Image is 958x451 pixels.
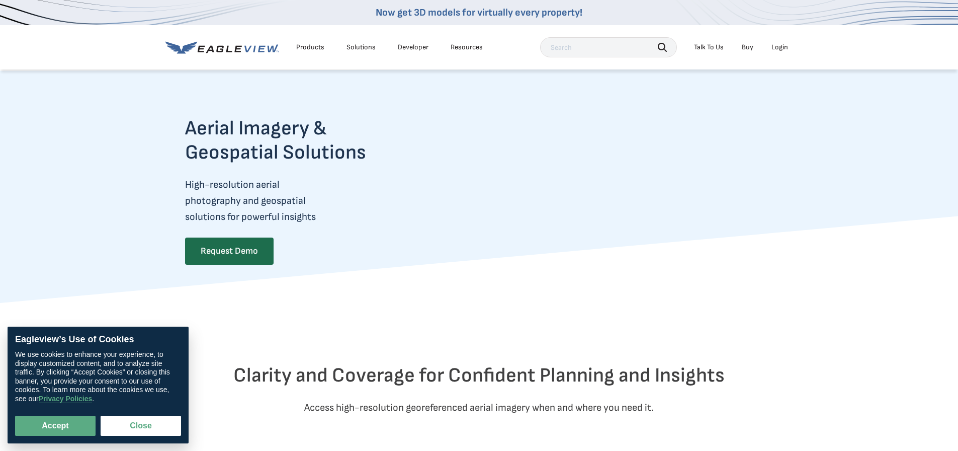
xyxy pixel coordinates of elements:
div: Login [771,43,788,52]
a: Now get 3D models for virtually every property! [376,7,582,19]
div: Eagleview’s Use of Cookies [15,334,181,345]
a: Developer [398,43,428,52]
div: Products [296,43,324,52]
button: Accept [15,416,96,436]
a: Request Demo [185,238,274,265]
a: Buy [742,43,753,52]
div: Resources [451,43,483,52]
div: We use cookies to enhance your experience, to display customized content, and to analyze site tra... [15,350,181,403]
div: Talk To Us [694,43,724,52]
h2: Aerial Imagery & Geospatial Solutions [185,116,405,165]
h2: Clarity and Coverage for Confident Planning and Insights [185,363,773,388]
p: High-resolution aerial photography and geospatial solutions for powerful insights [185,177,405,225]
button: Close [101,416,181,436]
p: Access high-resolution georeferenced aerial imagery when and where you need it. [185,400,773,416]
a: Privacy Policies [39,395,93,403]
div: Solutions [346,43,376,52]
input: Search [540,37,677,57]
